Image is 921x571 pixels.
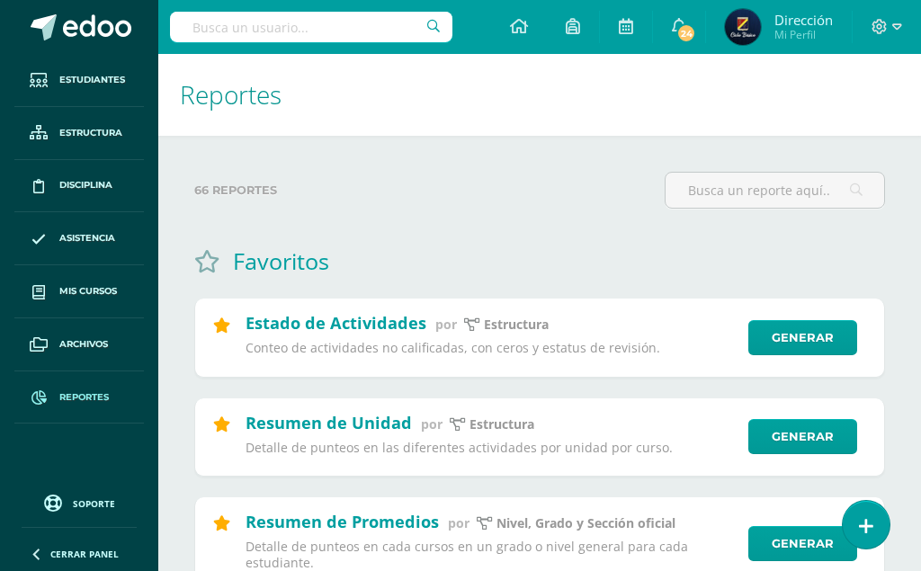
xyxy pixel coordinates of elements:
h2: Resumen de Promedios [246,511,439,532]
img: 0fb4cf2d5a8caa7c209baa70152fd11e.png [725,9,761,45]
span: Mis cursos [59,284,117,299]
span: Soporte [73,497,115,510]
p: Nivel, Grado y Sección oficial [496,515,675,531]
a: Estructura [14,107,144,160]
a: Asistencia [14,212,144,265]
a: Generar [748,526,857,561]
span: por [448,514,469,531]
input: Busca un reporte aquí... [666,173,884,208]
span: Estudiantes [59,73,125,87]
input: Busca un usuario... [170,12,452,42]
a: Disciplina [14,160,144,213]
span: por [435,316,457,333]
a: Mis cursos [14,265,144,318]
p: Detalle de punteos en las diferentes actividades por unidad por curso. [246,440,737,456]
span: Archivos [59,337,108,352]
a: Generar [748,320,857,355]
span: Reportes [180,77,282,112]
h1: Favoritos [233,245,329,276]
span: Reportes [59,390,109,405]
a: Archivos [14,318,144,371]
p: estructura [469,416,534,433]
span: Estructura [59,126,122,140]
span: Disciplina [59,178,112,192]
p: Detalle de punteos en cada cursos en un grado o nivel general para cada estudiante. [246,539,737,571]
span: Asistencia [59,231,115,245]
a: Generar [748,419,857,454]
span: Dirección [774,11,833,29]
p: Conteo de actividades no calificadas, con ceros y estatus de revisión. [246,340,737,356]
a: Reportes [14,371,144,424]
span: Mi Perfil [774,27,833,42]
span: 24 [676,23,696,43]
h2: Estado de Actividades [246,312,426,334]
span: por [421,415,443,433]
span: Cerrar panel [50,548,119,560]
label: 66 reportes [194,172,650,209]
p: estructura [484,317,549,333]
a: Estudiantes [14,54,144,107]
a: Soporte [22,490,137,514]
h2: Resumen de Unidad [246,412,412,433]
